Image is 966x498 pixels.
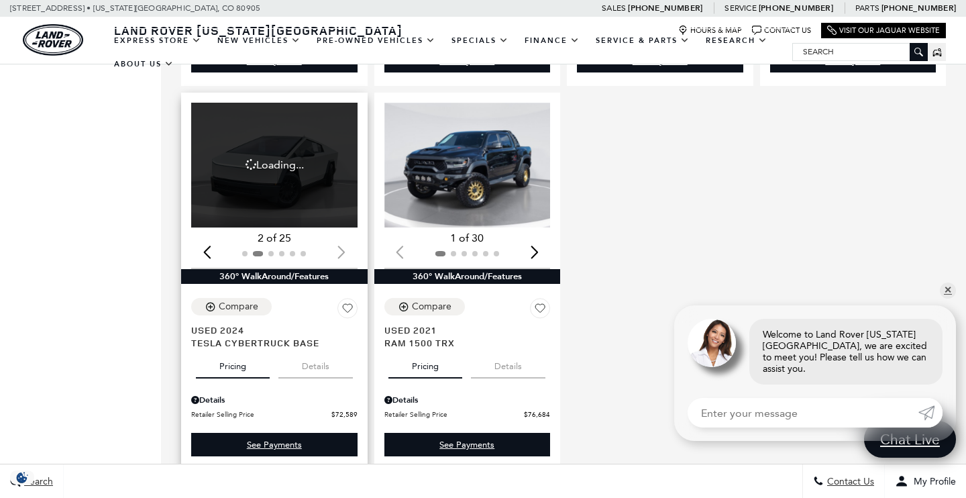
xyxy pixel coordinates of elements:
[196,349,270,379] button: pricing tab
[602,3,626,13] span: Sales
[384,336,541,349] span: Ram 1500 TRX
[10,3,260,13] a: [STREET_ADDRESS] • [US_STATE][GEOGRAPHIC_DATA], CO 80905
[278,349,353,379] button: details tab
[525,238,543,267] div: Next slide
[724,3,756,13] span: Service
[384,394,551,406] div: Pricing Details - Ram 1500 TRX
[918,398,943,428] a: Submit
[181,269,368,284] div: 360° WalkAround/Features
[191,323,347,336] span: Used 2024
[191,336,347,349] span: Tesla Cybertruck Base
[530,298,550,323] button: Save Vehicle
[219,301,258,313] div: Compare
[23,24,83,56] a: land-rover
[749,319,943,385] div: Welcome to Land Rover [US_STATE][GEOGRAPHIC_DATA], we are excited to meet you! Please tell us how...
[198,238,216,267] div: Previous slide
[337,298,358,323] button: Save Vehicle
[384,298,465,315] button: Compare Vehicle
[384,323,541,336] span: Used 2021
[191,103,358,228] div: 2 / 2
[471,349,545,379] button: details tab
[855,3,879,13] span: Parts
[384,433,551,456] a: See Payments
[759,3,833,13] a: [PHONE_NUMBER]
[827,26,940,36] a: Visit Our Jaguar Website
[191,433,358,456] a: See Payments
[23,24,83,56] img: Land Rover
[209,29,309,52] a: New Vehicles
[106,29,209,52] a: EXPRESS STORE
[246,158,304,172] span: Loading...
[331,409,358,419] span: $72,589
[443,29,517,52] a: Specials
[524,409,550,419] span: $76,684
[191,298,272,315] button: Compare Vehicle
[628,3,702,13] a: [PHONE_NUMBER]
[309,29,443,52] a: Pre-Owned Vehicles
[793,44,927,60] input: Search
[384,231,551,246] div: 1 of 30
[698,29,775,52] a: Research
[885,464,966,498] button: Open user profile menu
[588,29,698,52] a: Service & Parts
[678,26,742,36] a: Hours & Map
[106,22,411,38] a: Land Rover [US_STATE][GEOGRAPHIC_DATA]
[191,231,358,246] div: 2 of 25
[688,319,736,367] img: Agent profile photo
[191,409,331,419] span: Retailer Selling Price
[824,476,874,487] span: Contact Us
[384,103,551,228] div: 1 / 2
[384,409,525,419] span: Retailer Selling Price
[384,409,551,419] a: Retailer Selling Price $76,684
[191,323,358,349] a: Used 2024Tesla Cybertruck Base
[106,52,182,76] a: About Us
[881,3,956,13] a: [PHONE_NUMBER]
[688,398,918,428] input: Enter your message
[114,22,402,38] span: Land Rover [US_STATE][GEOGRAPHIC_DATA]
[517,29,588,52] a: Finance
[384,323,551,349] a: Used 2021Ram 1500 TRX
[752,26,811,36] a: Contact Us
[191,433,358,456] div: undefined - Tesla Cybertruck Base
[7,470,38,485] div: Privacy Settings
[384,103,551,228] img: 2021 Ram 1500 TRX 1
[106,29,792,76] nav: Main Navigation
[384,433,551,456] div: undefined - Ram 1500 TRX
[412,301,451,313] div: Compare
[388,349,462,379] button: pricing tab
[191,409,358,419] a: Retailer Selling Price $72,589
[908,476,956,487] span: My Profile
[191,394,358,406] div: Pricing Details - Tesla Cybertruck Base
[374,269,561,284] div: 360° WalkAround/Features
